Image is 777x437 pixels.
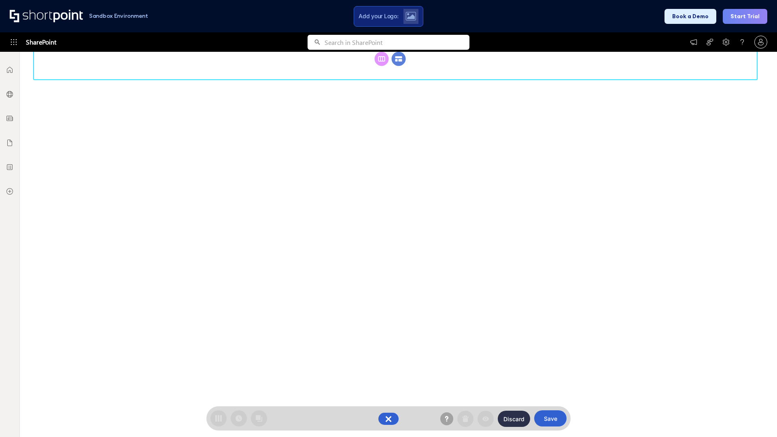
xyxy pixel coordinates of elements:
span: SharePoint [26,32,56,52]
button: Start Trial [723,9,767,24]
span: Add your Logo: [359,13,398,20]
button: Discard [498,411,530,427]
img: Upload logo [405,12,416,21]
button: Save [534,410,567,426]
iframe: Chat Widget [737,398,777,437]
input: Search in SharePoint [325,35,469,50]
h1: Sandbox Environment [89,14,148,18]
button: Book a Demo [664,9,716,24]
